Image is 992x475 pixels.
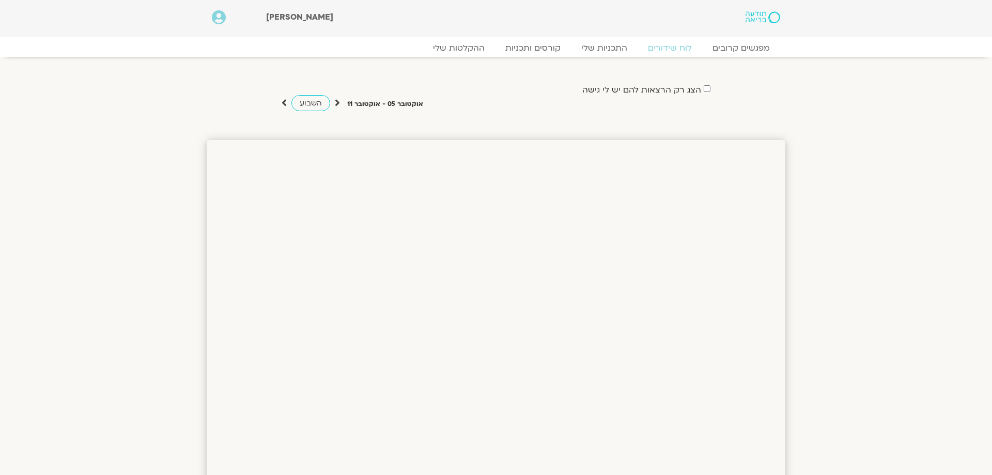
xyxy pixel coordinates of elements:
[212,43,780,53] nav: Menu
[291,95,330,111] a: השבוע
[638,43,702,53] a: לוח שידורים
[702,43,780,53] a: מפגשים קרובים
[423,43,495,53] a: ההקלטות שלי
[495,43,571,53] a: קורסים ותכניות
[582,85,701,95] label: הצג רק הרצאות להם יש לי גישה
[347,99,423,110] p: אוקטובר 05 - אוקטובר 11
[300,98,322,108] span: השבוע
[571,43,638,53] a: התכניות שלי
[266,11,333,23] span: [PERSON_NAME]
